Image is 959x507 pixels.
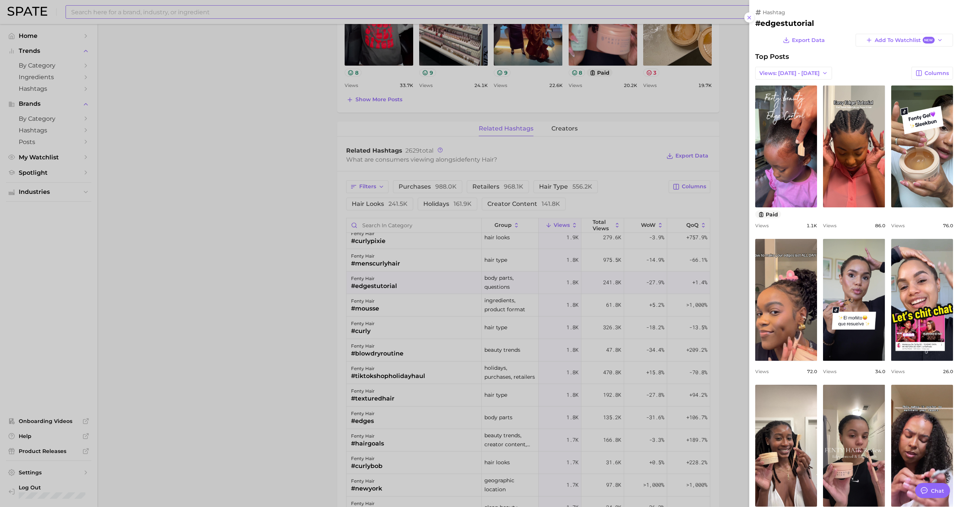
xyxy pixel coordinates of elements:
span: Views [755,369,769,374]
span: 76.0 [943,223,953,228]
button: Export Data [781,34,827,46]
span: Export Data [792,37,825,43]
span: Add to Watchlist [875,37,934,44]
span: Views [823,369,837,374]
button: Views: [DATE] - [DATE] [755,67,832,79]
span: Views [891,369,905,374]
button: Columns [911,67,953,79]
span: 1.1k [807,223,817,228]
span: New [923,37,935,44]
span: hashtag [763,9,785,16]
span: 34.0 [875,369,885,374]
span: Views [891,223,905,228]
h2: #edgestutorial [755,19,953,28]
span: Views [823,223,837,228]
button: paid [755,210,781,218]
span: 86.0 [875,223,885,228]
span: 26.0 [943,369,953,374]
button: Add to WatchlistNew [856,34,953,46]
span: Columns [925,70,949,76]
span: 72.0 [807,369,817,374]
span: Top Posts [755,52,789,61]
span: Views: [DATE] - [DATE] [759,70,820,76]
span: Views [755,223,769,228]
